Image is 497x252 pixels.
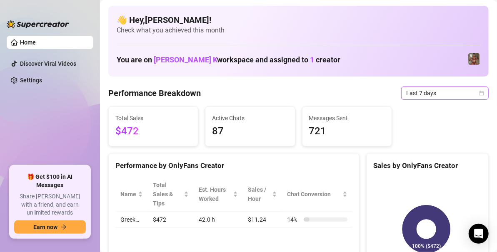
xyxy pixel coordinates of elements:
[469,224,489,244] div: Open Intercom Messenger
[243,177,282,212] th: Sales / Hour
[120,190,136,199] span: Name
[148,212,194,228] td: $472
[20,39,36,46] a: Home
[20,77,42,84] a: Settings
[154,55,217,64] span: [PERSON_NAME] K
[117,26,480,35] span: Check what you achieved this month
[153,180,182,208] span: Total Sales & Tips
[287,215,300,224] span: 14 %
[108,87,201,99] h4: Performance Breakdown
[115,177,148,212] th: Name
[243,212,282,228] td: $11.24
[282,177,352,212] th: Chat Conversion
[20,60,76,67] a: Discover Viral Videos
[199,185,231,203] div: Est. Hours Worked
[7,20,69,28] img: logo-BBDzfeDw.svg
[117,55,340,64] h1: You are on workspace and assigned to creator
[287,190,341,199] span: Chat Conversion
[14,220,86,234] button: Earn nowarrow-right
[248,185,270,203] span: Sales / Hour
[115,212,148,228] td: Greek…
[148,177,194,212] th: Total Sales & Tips
[309,114,385,123] span: Messages Sent
[194,212,243,228] td: 42.0 h
[61,224,67,230] span: arrow-right
[406,87,484,99] span: Last 7 days
[14,173,86,189] span: 🎁 Get $100 in AI Messages
[479,91,484,96] span: calendar
[212,124,288,139] span: 87
[14,193,86,217] span: Share [PERSON_NAME] with a friend, and earn unlimited rewards
[468,53,480,65] img: Greek
[115,124,191,139] span: $472
[115,114,191,123] span: Total Sales
[117,14,480,26] h4: 👋 Hey, [PERSON_NAME] !
[115,160,352,171] div: Performance by OnlyFans Creator
[212,114,288,123] span: Active Chats
[373,160,482,171] div: Sales by OnlyFans Creator
[33,224,57,230] span: Earn now
[309,124,385,139] span: 721
[310,55,314,64] span: 1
